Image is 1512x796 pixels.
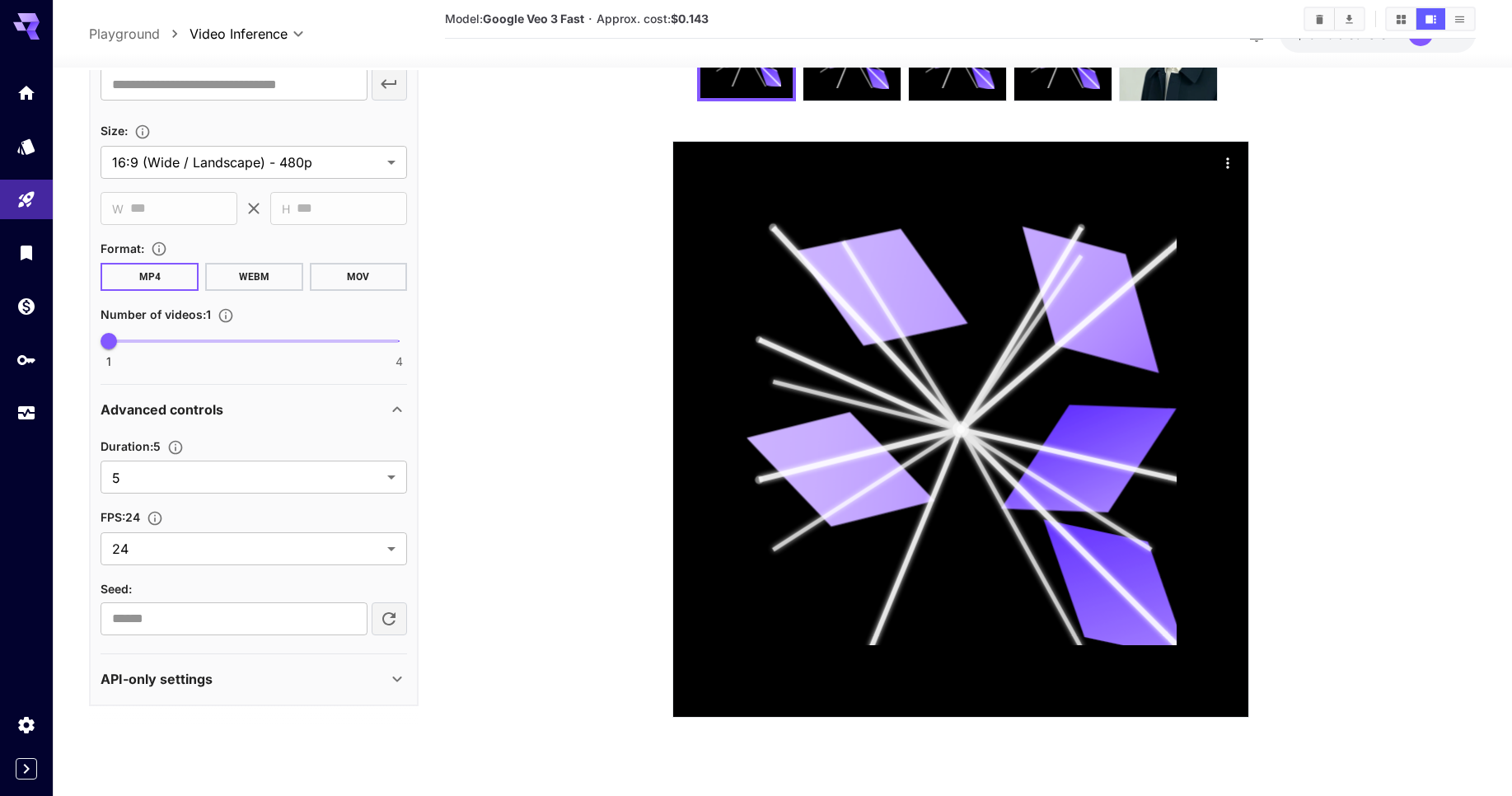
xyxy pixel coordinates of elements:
[128,124,157,140] button: Adjust the dimensions of the generated image by specifying its width and height in pixels, or sel...
[112,468,381,488] span: 5
[112,199,124,218] span: W
[190,24,288,44] span: Video Inference
[16,190,36,210] div: Playground
[16,136,36,157] div: Models
[140,510,170,527] button: Set the fps
[101,390,407,429] div: Advanced controls
[1335,8,1364,30] button: Download All
[310,263,408,291] button: MOV
[16,349,36,370] div: API Keys
[101,263,199,291] button: MP4
[483,12,584,26] b: Google Veo 3 Fast
[1416,8,1445,30] button: Show media in video view
[1215,150,1240,175] div: Actions
[16,758,37,780] button: Expand sidebar
[1337,27,1395,41] span: credits left
[16,296,36,316] div: Wallet
[89,24,160,44] a: Playground
[101,400,223,419] p: Advanced controls
[16,403,36,424] div: Usage
[112,152,381,172] span: 16:9 (Wide / Landscape) - 480p
[161,438,190,455] button: Set the number of duration
[1305,8,1334,30] button: Clear All
[597,12,709,26] span: Approx. cost:
[101,307,211,321] span: Number of videos : 1
[89,24,190,44] nav: breadcrumb
[101,669,213,689] p: API-only settings
[101,582,132,596] span: Seed :
[101,241,144,255] span: Format :
[101,124,128,138] span: Size :
[16,82,36,103] div: Home
[1387,8,1416,30] button: Show media in grid view
[101,659,407,699] div: API-only settings
[16,714,36,735] div: Settings
[282,199,290,218] span: H
[445,12,584,26] span: Model:
[205,263,303,291] button: WEBM
[1385,7,1476,31] div: Show media in grid viewShow media in video viewShow media in list view
[101,510,140,524] span: FPS : 24
[16,242,36,263] div: Library
[1296,27,1337,41] span: $16.20
[144,241,174,257] button: Choose the file format for the output video.
[112,539,381,559] span: 24
[396,354,403,370] span: 4
[101,439,161,453] span: Duration : 5
[1304,7,1365,31] div: Clear AllDownload All
[588,9,592,29] p: ·
[1445,8,1474,30] button: Show media in list view
[106,354,111,370] span: 1
[671,12,709,26] b: $0.143
[211,307,241,324] button: Specify how many videos to generate in a single request. Each video generation will be charged se...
